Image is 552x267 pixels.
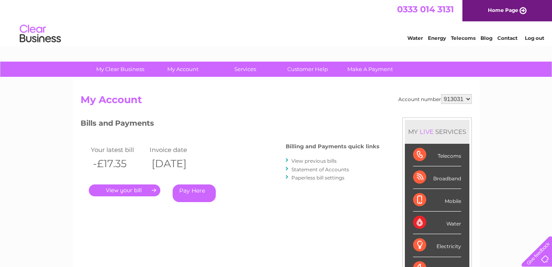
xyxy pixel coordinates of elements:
div: Account number [398,94,472,104]
a: My Clear Business [86,62,154,77]
div: Telecoms [413,144,461,166]
div: Water [413,212,461,234]
div: LIVE [418,128,435,136]
a: Services [211,62,279,77]
a: 0333 014 3131 [397,4,454,14]
a: Paperless bill settings [291,175,344,181]
a: Log out [525,35,544,41]
h4: Billing and Payments quick links [286,143,379,150]
img: logo.png [19,21,61,46]
a: Statement of Accounts [291,166,349,173]
div: Clear Business is a trading name of Verastar Limited (registered in [GEOGRAPHIC_DATA] No. 3667643... [82,5,471,40]
div: Electricity [413,234,461,257]
a: Telecoms [451,35,476,41]
a: Pay Here [173,184,216,202]
a: Customer Help [274,62,342,77]
h2: My Account [81,94,472,110]
h3: Bills and Payments [81,117,379,132]
a: Water [407,35,423,41]
a: Blog [480,35,492,41]
div: Mobile [413,189,461,212]
a: Contact [497,35,517,41]
div: Broadband [413,166,461,189]
a: . [89,184,160,196]
a: My Account [149,62,217,77]
td: Invoice date [148,144,207,155]
th: [DATE] [148,155,207,172]
a: Energy [428,35,446,41]
div: MY SERVICES [405,120,469,143]
th: -£17.35 [89,155,148,172]
a: View previous bills [291,158,337,164]
a: Make A Payment [336,62,404,77]
td: Your latest bill [89,144,148,155]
